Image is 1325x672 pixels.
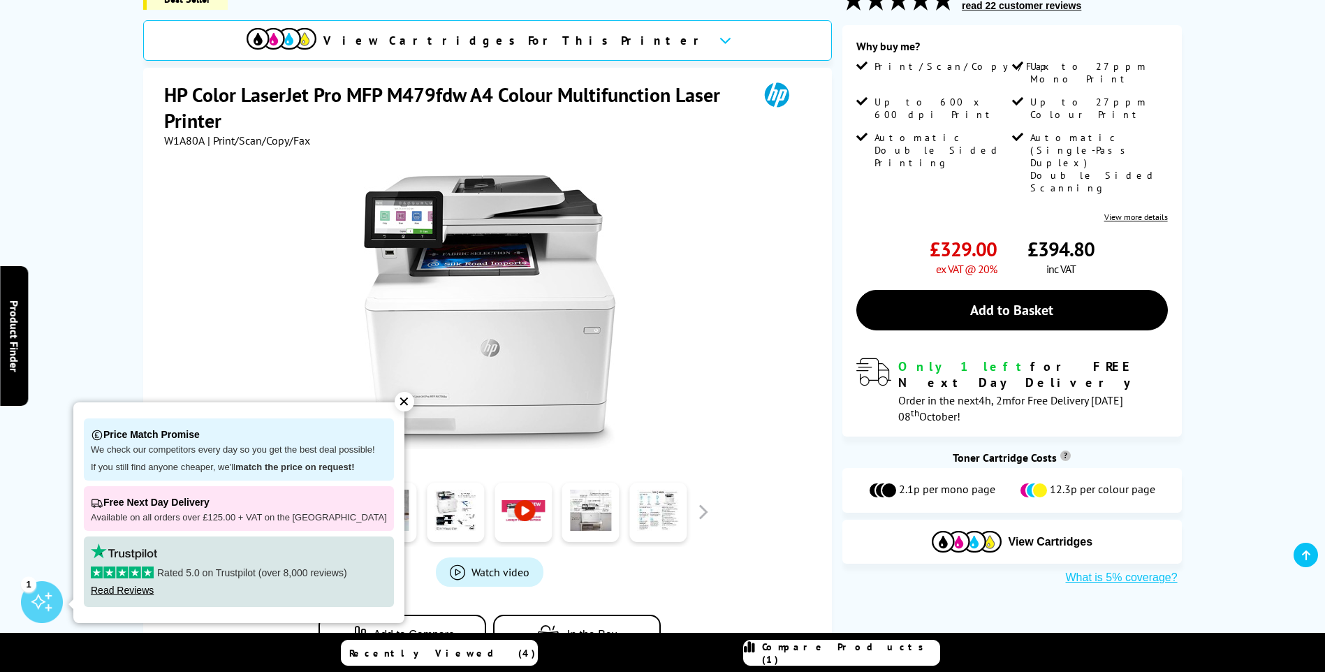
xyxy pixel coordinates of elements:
[91,462,387,474] p: If you still find anyone cheaper, we'll
[91,585,154,596] a: Read Reviews
[436,557,543,587] a: Product_All_Videos
[853,530,1171,553] button: View Cartridges
[493,615,661,655] button: In the Box
[898,358,1168,390] div: for FREE Next Day Delivery
[1062,571,1182,585] button: What is 5% coverage?
[1046,262,1076,276] span: inc VAT
[91,567,154,578] img: stars-5.svg
[164,133,205,147] span: W1A80A
[567,629,617,641] span: In the Box
[856,358,1168,423] div: modal_delivery
[899,482,995,499] span: 2.1p per mono page
[471,565,529,579] span: Watch video
[743,640,940,666] a: Compare Products (1)
[1009,536,1093,548] span: View Cartridges
[349,647,536,659] span: Recently Viewed (4)
[874,96,1009,121] span: Up to 600 x 600 dpi Print
[856,290,1168,330] a: Add to Basket
[874,60,1054,73] span: Print/Scan/Copy/Fax
[842,451,1182,465] div: Toner Cartridge Costs
[207,133,310,147] span: | Print/Scan/Copy/Fax
[1030,60,1164,85] span: Up to 27ppm Mono Print
[323,33,708,48] span: View Cartridges For This Printer
[1050,482,1155,499] span: 12.3p per colour page
[7,300,21,372] span: Product Finder
[932,531,1002,553] img: Cartridges
[936,262,997,276] span: ex VAT @ 20%
[1060,451,1071,461] sup: Cost per page
[930,236,997,262] span: £329.00
[91,512,387,524] p: Available on all orders over £125.00 + VAT on the [GEOGRAPHIC_DATA]
[1030,96,1164,121] span: Up to 27ppm Colour Print
[856,39,1168,60] div: Why buy me?
[979,393,1011,407] span: 4h, 2m
[91,493,387,512] p: Free Next Day Delivery
[91,543,157,560] img: trustpilot rating
[373,629,455,641] span: Add to Compare
[1027,236,1095,262] span: £394.80
[247,28,316,50] img: View Cartridges
[235,462,354,472] strong: match the price on request!
[1104,212,1168,222] a: View more details
[898,358,1030,374] span: Only 1 left
[164,82,745,133] h1: HP Color LaserJet Pro MFP M479fdw A4 Colour Multifunction Laser Printer
[874,131,1009,169] span: Automatic Double Sided Printing
[762,641,939,666] span: Compare Products (1)
[91,444,387,456] p: We check our competitors every day so you get the best deal possible!
[353,175,627,449] img: HP Color LaserJet Pro MFP M479fdw
[1030,131,1164,194] span: Automatic (Single-Pass Duplex) Double Sided Scanning
[745,82,809,108] img: HP
[911,407,919,419] sup: th
[341,640,538,666] a: Recently Viewed (4)
[21,576,36,592] div: 1
[395,392,414,411] div: ✕
[898,393,1123,423] span: Order in the next for Free Delivery [DATE] 08 October!
[91,567,387,579] p: Rated 5.0 on Trustpilot (over 8,000 reviews)
[91,425,387,444] p: Price Match Promise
